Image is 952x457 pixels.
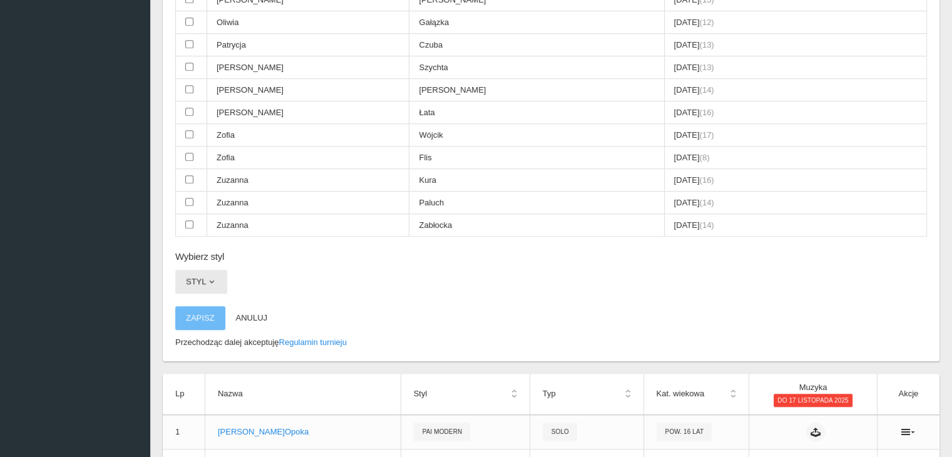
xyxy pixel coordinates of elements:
span: PAI Modern [414,423,471,441]
button: Styl [175,270,227,294]
td: 1 [163,414,205,449]
td: Czuba [409,34,664,56]
td: Paluch [409,192,664,214]
th: Lp [163,374,205,414]
td: [DATE] [664,34,926,56]
td: [DATE] [664,101,926,124]
span: (17) [699,130,714,140]
td: Gałązka [409,11,664,34]
th: Styl [401,374,530,414]
a: Regulamin turnieju [279,337,347,347]
td: Łata [409,101,664,124]
td: Flis [409,146,664,169]
h6: Wybierz styl [175,249,927,264]
td: Kura [409,169,664,192]
td: [DATE] [664,56,926,79]
td: [PERSON_NAME] [409,79,664,101]
th: Kat. wiekowa [643,374,749,414]
td: Zofia [207,124,409,146]
th: Muzyka [749,374,877,414]
span: (13) [699,40,714,49]
span: (13) [699,63,714,72]
span: solo [543,423,577,441]
td: [DATE] [664,214,926,237]
td: [DATE] [664,11,926,34]
th: Typ [530,374,643,414]
p: Przechodząc dalej akceptuję [175,336,927,349]
td: [DATE] [664,169,926,192]
td: Zuzanna [207,192,409,214]
td: [DATE] [664,146,926,169]
span: Pow. 16 lat [657,423,712,441]
p: [PERSON_NAME] Opoka [218,426,388,438]
td: [DATE] [664,124,926,146]
td: Patrycja [207,34,409,56]
span: (14) [699,85,714,95]
td: Zabłocka [409,214,664,237]
td: Oliwia [207,11,409,34]
td: [PERSON_NAME] [207,101,409,124]
td: [DATE] [664,192,926,214]
td: Wójcik [409,124,664,146]
th: Nazwa [205,374,401,414]
td: [PERSON_NAME] [207,56,409,79]
th: Akcje [877,374,939,414]
span: (16) [699,175,714,185]
button: Anuluj [225,306,279,330]
span: (12) [699,18,714,27]
td: Zuzanna [207,169,409,192]
td: Zuzanna [207,214,409,237]
td: Zofia [207,146,409,169]
td: [DATE] [664,79,926,101]
span: do 17 listopada 2025 [774,394,852,406]
span: (8) [699,153,709,162]
span: (14) [699,198,714,207]
td: [PERSON_NAME] [207,79,409,101]
button: Zapisz [175,306,225,330]
span: (16) [699,108,714,117]
span: (14) [699,220,714,230]
td: Szychta [409,56,664,79]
